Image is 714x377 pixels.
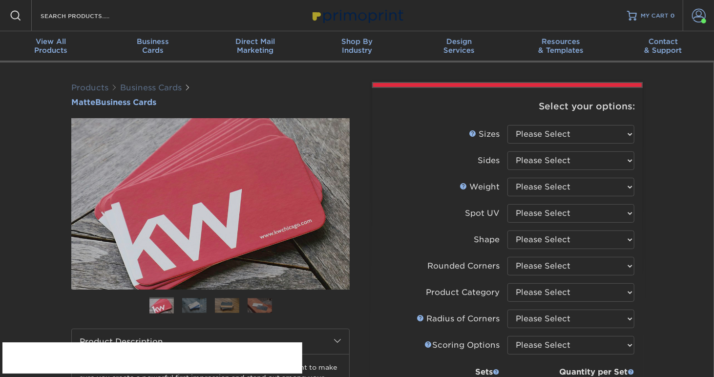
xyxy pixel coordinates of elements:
div: Scoring Options [424,339,500,351]
img: Business Cards 02 [182,298,207,313]
a: Business Cards [120,83,182,92]
a: Shop ByIndustry [306,31,408,63]
span: Direct Mail [204,37,306,46]
div: Rounded Corners [427,260,500,272]
div: Sides [478,155,500,167]
span: Design [408,37,510,46]
a: MatteBusiness Cards [71,98,350,107]
h1: Business Cards [71,98,350,107]
div: Cards [102,37,204,55]
div: Spot UV [465,208,500,219]
img: Primoprint [308,5,406,26]
h2: Product Description [72,329,349,354]
img: Matte 01 [71,65,350,343]
div: Product Category [426,287,500,298]
span: MY CART [641,12,669,20]
div: & Support [612,37,714,55]
span: 0 [671,12,675,19]
div: Sizes [469,128,500,140]
a: Products [71,83,108,92]
div: & Templates [510,37,612,55]
div: Weight [460,181,500,193]
span: Resources [510,37,612,46]
a: Direct MailMarketing [204,31,306,63]
span: Business [102,37,204,46]
div: Shape [474,234,500,246]
div: Marketing [204,37,306,55]
span: Contact [612,37,714,46]
span: Shop By [306,37,408,46]
div: Select your options: [380,88,635,125]
img: Business Cards 03 [215,298,239,313]
a: DesignServices [408,31,510,63]
span: Matte [71,98,95,107]
div: Services [408,37,510,55]
img: Business Cards 01 [149,294,174,318]
a: Resources& Templates [510,31,612,63]
input: SEARCH PRODUCTS..... [40,10,135,21]
div: Radius of Corners [417,313,500,325]
a: BusinessCards [102,31,204,63]
div: Industry [306,37,408,55]
a: Contact& Support [612,31,714,63]
img: Business Cards 04 [248,298,272,313]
